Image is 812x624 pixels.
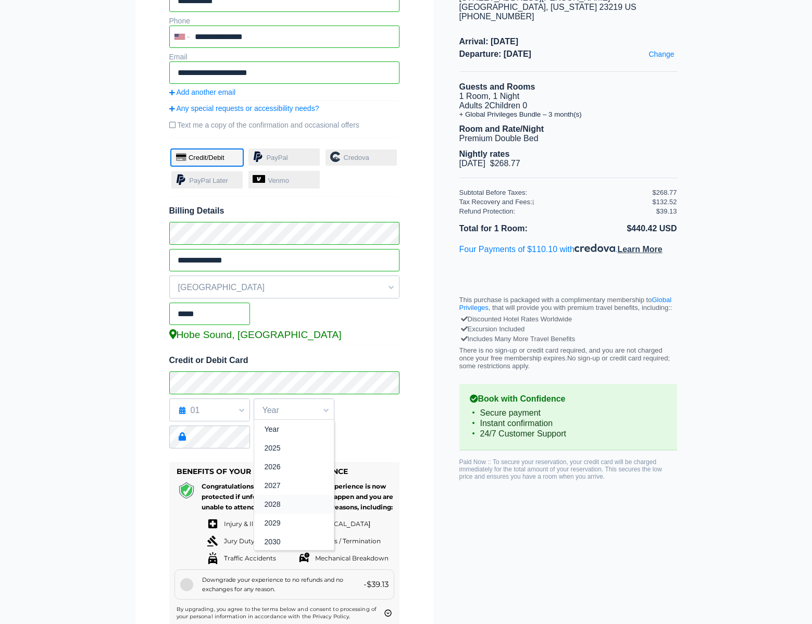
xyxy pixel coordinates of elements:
[265,519,323,527] label: 2029
[265,500,323,508] label: 2028
[265,425,323,433] label: Year
[265,538,323,546] label: 2030
[265,481,323,490] label: 2027
[265,463,323,471] label: 2026
[265,444,323,452] label: 2025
